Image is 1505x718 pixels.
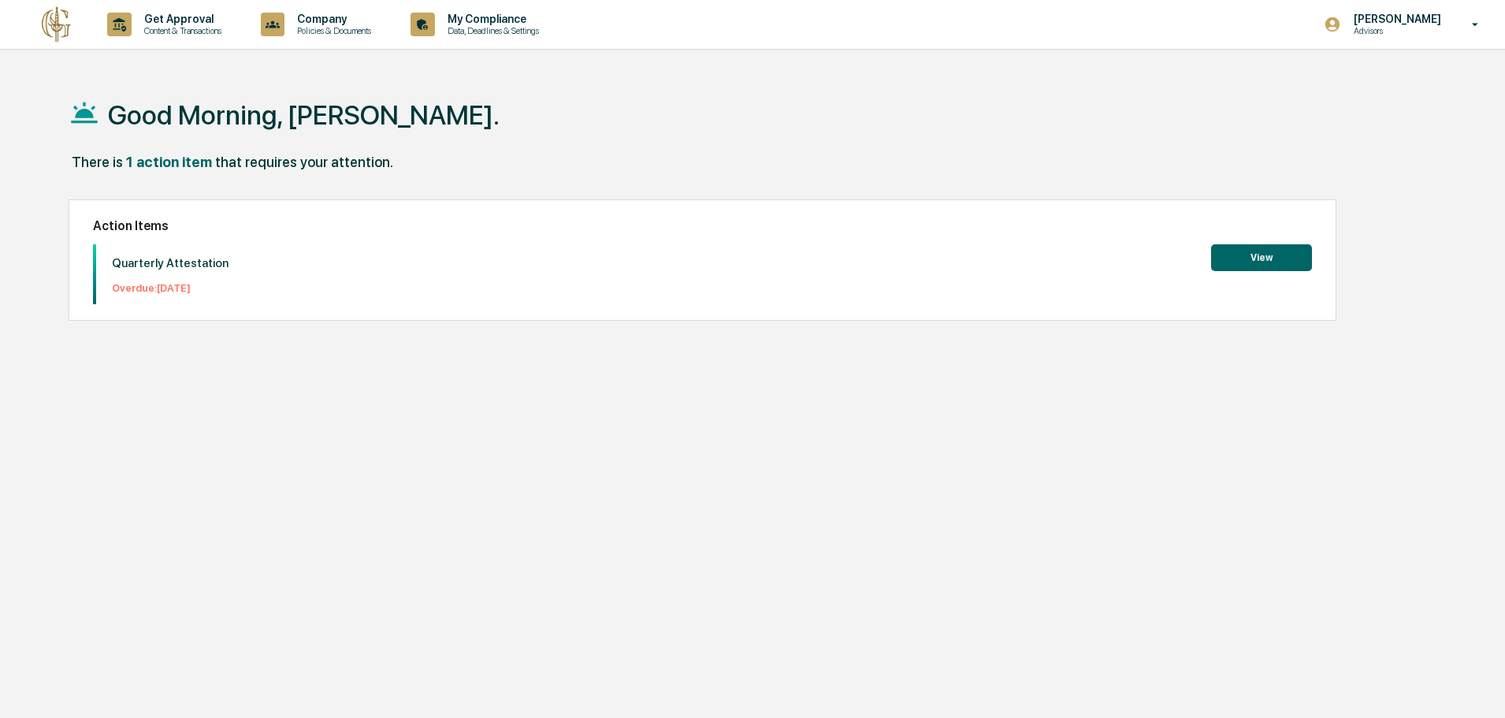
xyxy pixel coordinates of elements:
[132,13,229,25] p: Get Approval
[93,218,1312,233] h2: Action Items
[72,154,123,170] div: There is
[284,25,379,36] p: Policies & Documents
[435,25,547,36] p: Data, Deadlines & Settings
[132,25,229,36] p: Content & Transactions
[284,13,379,25] p: Company
[112,256,229,270] p: Quarterly Attestation
[1211,249,1312,264] a: View
[126,154,212,170] div: 1 action item
[1341,25,1449,36] p: Advisors
[38,6,76,43] img: logo
[215,154,393,170] div: that requires your attention.
[1211,244,1312,271] button: View
[1341,13,1449,25] p: [PERSON_NAME]
[435,13,547,25] p: My Compliance
[108,99,500,131] h1: Good Morning, [PERSON_NAME].
[112,282,229,294] p: Overdue: [DATE]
